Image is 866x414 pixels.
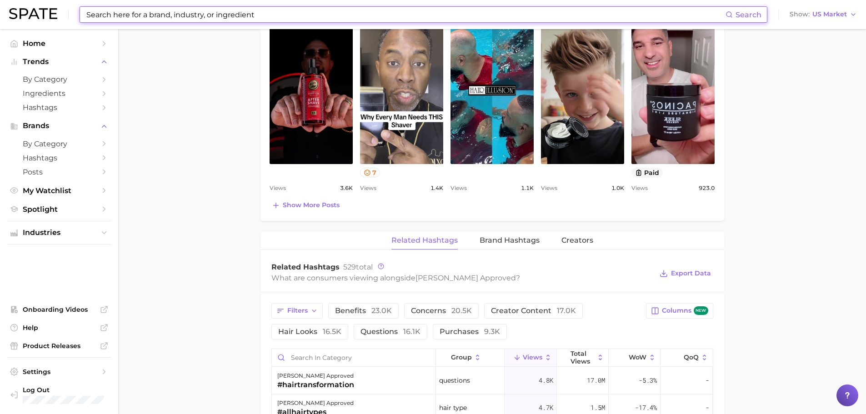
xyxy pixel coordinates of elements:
[699,183,715,194] span: 923.0
[7,151,111,165] a: Hashtags
[7,55,111,69] button: Trends
[271,263,340,271] span: Related Hashtags
[451,354,472,361] span: group
[480,236,540,244] span: Brand Hashtags
[270,199,342,212] button: Show more posts
[23,122,95,130] span: Brands
[23,229,95,237] span: Industries
[736,10,761,19] span: Search
[7,383,111,407] a: Log out. Currently logged in with e-mail anna.katsnelson@mane.com.
[287,307,308,314] span: Filters
[411,307,472,314] span: concerns
[7,100,111,115] a: Hashtags
[609,349,661,367] button: WoW
[7,86,111,100] a: Ingredients
[631,168,663,177] button: paid
[23,368,95,376] span: Settings
[272,349,436,366] input: Search in category
[539,402,553,413] span: 4.7k
[23,89,95,98] span: Ingredients
[505,349,556,367] button: Views
[23,386,115,394] span: Log Out
[541,183,557,194] span: Views
[7,36,111,50] a: Home
[277,379,354,390] div: #hairtransformation
[706,402,709,413] span: -
[7,303,111,316] a: Onboarding Videos
[277,370,354,381] div: [PERSON_NAME] approved
[403,327,420,336] span: 16.1k
[639,375,657,386] span: -5.3%
[85,7,726,22] input: Search here for a brand, industry, or ingredient
[436,349,505,367] button: group
[484,327,500,336] span: 9.3k
[272,367,713,394] button: [PERSON_NAME] approved#hairtransformationquestions4.8k17.0m-5.3%-
[523,354,542,361] span: Views
[360,168,380,177] button: 7
[440,328,500,335] span: purchases
[787,9,859,20] button: ShowUS Market
[790,12,810,17] span: Show
[323,327,341,336] span: 16.5k
[7,339,111,353] a: Product Releases
[23,305,95,314] span: Onboarding Videos
[631,183,648,194] span: Views
[657,267,713,280] button: Export Data
[283,201,340,209] span: Show more posts
[23,154,95,162] span: Hashtags
[23,58,95,66] span: Trends
[661,349,712,367] button: QoQ
[23,39,95,48] span: Home
[571,350,595,364] span: Total Views
[360,328,420,335] span: questions
[23,324,95,332] span: Help
[7,184,111,198] a: My Watchlist
[7,165,111,179] a: Posts
[360,183,376,194] span: Views
[371,306,392,315] span: 23.0k
[9,8,57,19] img: SPATE
[812,12,847,17] span: US Market
[662,306,708,315] span: Columns
[439,402,467,413] span: hair type
[591,402,605,413] span: 1.5m
[7,321,111,334] a: Help
[23,103,95,112] span: Hashtags
[587,375,605,386] span: 17.0m
[415,274,516,282] span: [PERSON_NAME] approved
[277,398,354,409] div: [PERSON_NAME] approved
[335,307,392,314] span: benefits
[391,236,458,244] span: Related Hashtags
[7,119,111,133] button: Brands
[521,183,534,194] span: 1.1k
[439,375,470,386] span: questions
[23,186,95,195] span: My Watchlist
[271,272,653,284] div: What are consumers viewing alongside ?
[7,365,111,379] a: Settings
[694,306,708,315] span: new
[7,72,111,86] a: by Category
[23,140,95,148] span: by Category
[270,183,286,194] span: Views
[340,183,353,194] span: 3.6k
[23,75,95,84] span: by Category
[23,205,95,214] span: Spotlight
[635,402,657,413] span: -17.4%
[7,137,111,151] a: by Category
[561,236,593,244] span: Creators
[629,354,646,361] span: WoW
[611,183,624,194] span: 1.0k
[23,342,95,350] span: Product Releases
[7,202,111,216] a: Spotlight
[7,226,111,239] button: Industries
[451,306,472,315] span: 20.5k
[343,263,356,271] span: 529
[557,349,609,367] button: Total Views
[491,307,576,314] span: creator content
[343,263,373,271] span: total
[684,354,699,361] span: QoQ
[646,303,713,319] button: Columnsnew
[671,269,711,277] span: Export Data
[23,168,95,176] span: Posts
[451,183,467,194] span: Views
